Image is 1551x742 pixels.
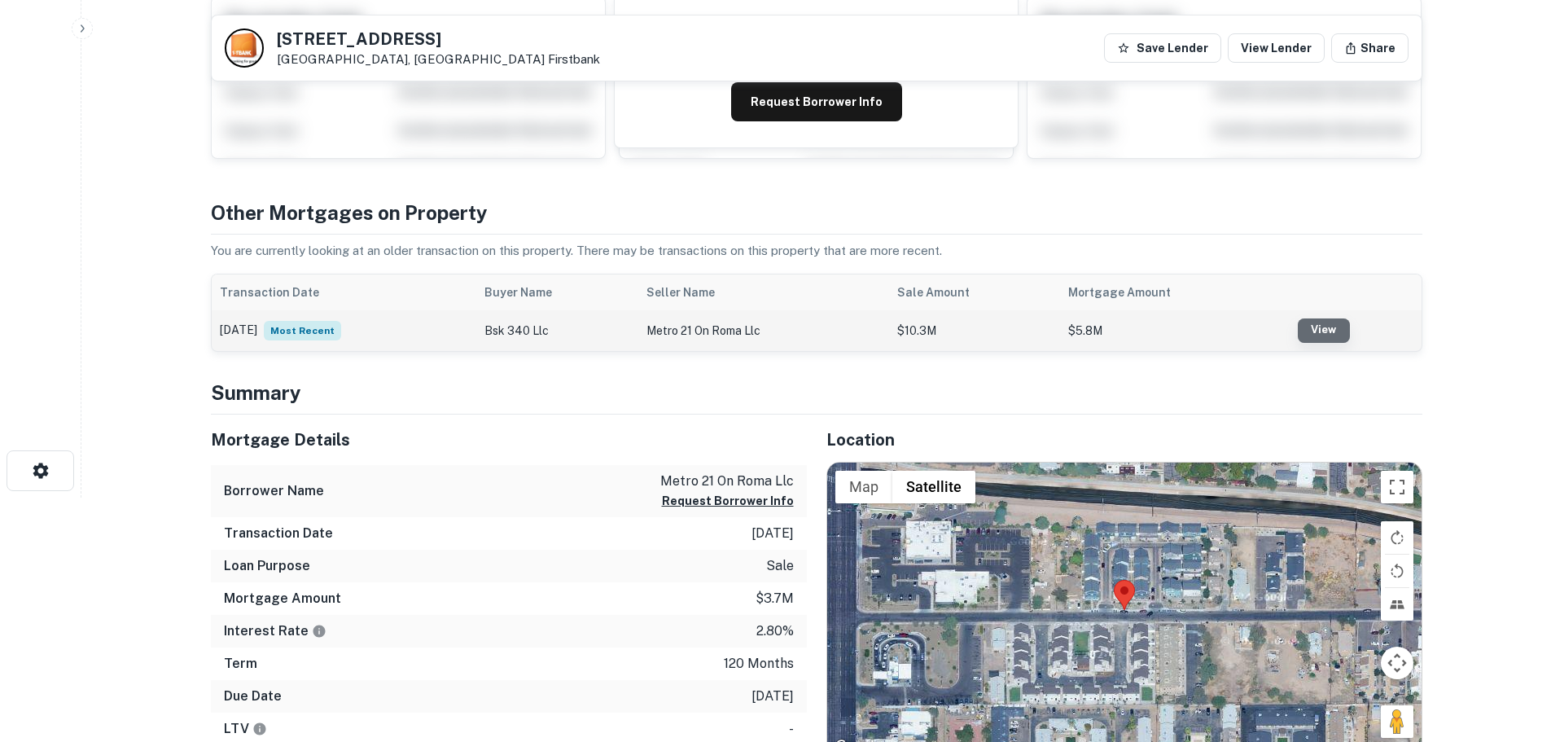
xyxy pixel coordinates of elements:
[252,722,267,736] svg: LTVs displayed on the website are for informational purposes only and may be reported incorrectly...
[756,589,794,608] p: $3.7m
[224,524,333,543] h6: Transaction Date
[277,52,600,67] p: [GEOGRAPHIC_DATA], [GEOGRAPHIC_DATA]
[756,621,794,641] p: 2.80%
[212,274,477,310] th: Transaction Date
[224,481,324,501] h6: Borrower Name
[1104,33,1221,63] button: Save Lender
[751,524,794,543] p: [DATE]
[892,471,975,503] button: Show satellite imagery
[766,556,794,576] p: sale
[476,310,638,351] td: bsk 340 llc
[1470,612,1551,690] iframe: Chat Widget
[724,654,794,674] p: 120 months
[224,621,326,641] h6: Interest Rate
[224,589,341,608] h6: Mortgage Amount
[638,274,889,310] th: Seller Name
[548,52,600,66] a: Firstbank
[224,654,257,674] h6: Term
[1331,33,1409,63] button: Share
[826,428,1422,452] h5: Location
[224,719,267,739] h6: LTV
[1381,555,1413,587] button: Rotate map counterclockwise
[835,471,892,503] button: Show street map
[1381,647,1413,679] button: Map camera controls
[224,687,282,706] h6: Due Date
[1060,274,1289,310] th: Mortgage Amount
[212,310,477,351] td: [DATE]
[264,321,341,340] span: Most Recent
[662,491,794,511] button: Request Borrower Info
[224,556,310,576] h6: Loan Purpose
[211,378,1422,407] h4: Summary
[1228,33,1325,63] a: View Lender
[211,428,807,452] h5: Mortgage Details
[1060,310,1289,351] td: $5.8M
[731,82,902,121] button: Request Borrower Info
[889,274,1060,310] th: Sale Amount
[660,472,794,491] p: metro 21 on roma llc
[1298,318,1350,343] a: View
[789,719,794,739] p: -
[751,687,794,706] p: [DATE]
[211,241,1422,261] p: You are currently looking at an older transaction on this property. There may be transactions on ...
[889,310,1060,351] td: $10.3M
[277,31,600,47] h5: [STREET_ADDRESS]
[1381,588,1413,621] button: Tilt map
[1381,471,1413,503] button: Toggle fullscreen view
[638,310,889,351] td: metro 21 on roma llc
[1381,705,1413,738] button: Drag Pegman onto the map to open Street View
[211,198,1422,227] h4: Other Mortgages on Property
[1381,521,1413,554] button: Rotate map clockwise
[312,624,326,639] svg: The interest rates displayed on the website are for informational purposes only and may be report...
[476,274,638,310] th: Buyer Name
